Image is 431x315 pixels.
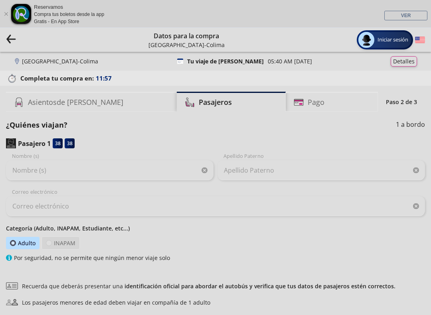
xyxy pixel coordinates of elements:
[386,98,417,106] p: Paso 2 de 3
[34,11,104,18] div: Compra tus boletos desde la app
[28,97,123,108] h4: Asientos de [PERSON_NAME]
[415,35,425,45] button: English
[308,97,324,108] h4: Pago
[199,97,232,108] h4: Pasajeros
[268,57,312,65] p: 05:40 AM [DATE]
[396,120,425,130] p: 1 a bordo
[96,74,112,83] span: 11:57
[14,254,170,262] p: Por seguridad, no se permite que ningún menor viaje solo
[22,298,210,307] div: Los pasajeros menores de edad deben viajar en compañía de 1 adulto
[5,236,40,249] label: Adulto
[18,139,51,148] p: Pasajero 1
[374,36,411,44] span: Iniciar sesión
[148,41,225,49] p: [GEOGRAPHIC_DATA] - Colima
[34,3,104,11] div: Reservamos
[4,12,8,16] a: Cerrar
[187,57,264,65] p: Tu viaje de [PERSON_NAME]
[401,13,411,18] span: VER
[148,31,225,41] p: Datos para la compra
[125,282,395,290] a: identificación oficial para abordar el autobús y verifica que tus datos de pasajeros estén correc...
[22,57,98,65] p: [GEOGRAPHIC_DATA] - Colima
[22,282,395,290] span: Recuerda que deberás presentar una
[6,34,16,46] button: back
[42,236,80,250] label: INAPAM
[6,73,425,84] p: Completa tu compra en :
[53,138,63,148] div: 38
[217,160,425,180] input: Apellido Paterno
[384,11,427,20] a: VER
[6,160,214,180] input: Nombre (s)
[6,224,425,232] p: Categoría (Adulto, INAPAM, Estudiante, etc...)
[65,138,75,148] div: 38
[34,18,104,25] div: Gratis - En App Store
[6,120,67,130] p: ¿Quiénes viajan?
[6,196,425,216] input: Correo electrónico
[391,56,417,67] button: Detalles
